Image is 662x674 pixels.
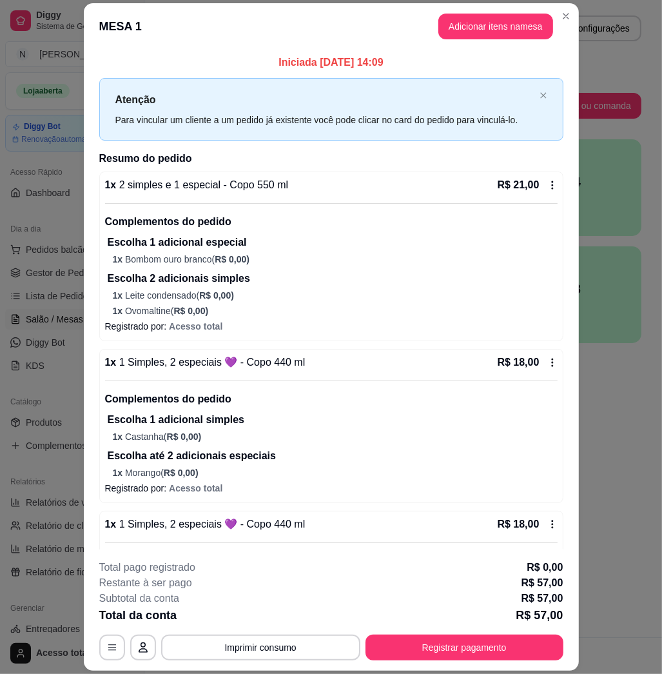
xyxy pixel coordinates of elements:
[173,306,208,316] span: R$ 0,00 )
[116,179,288,190] span: 2 simples e 1 especial - Copo 550 ml
[113,468,125,478] span: 1 x
[199,290,234,301] span: R$ 0,00 )
[108,412,558,428] p: Escolha 1 adicional simples
[527,560,563,575] p: R$ 0,00
[113,253,558,266] p: Bombom ouro branco (
[115,92,534,108] p: Atenção
[169,483,222,493] span: Acesso total
[113,466,558,479] p: Morango (
[113,430,558,443] p: Castanha (
[84,3,579,50] header: MESA 1
[105,355,306,370] p: 1 x
[521,575,563,591] p: R$ 57,00
[113,431,125,442] span: 1 x
[498,355,540,370] p: R$ 18,00
[108,271,558,286] p: Escolha 2 adicionais simples
[99,55,563,70] p: Iniciada [DATE] 14:09
[540,92,547,100] button: close
[164,468,199,478] span: R$ 0,00 )
[169,321,222,332] span: Acesso total
[105,517,306,532] p: 1 x
[99,575,192,591] p: Restante à ser pago
[540,92,547,99] span: close
[108,235,558,250] p: Escolha 1 adicional especial
[99,560,195,575] p: Total pago registrado
[99,591,180,606] p: Subtotal da conta
[161,635,360,660] button: Imprimir consumo
[105,177,289,193] p: 1 x
[438,14,553,39] button: Adicionar itens namesa
[521,591,563,606] p: R$ 57,00
[516,606,563,624] p: R$ 57,00
[99,151,563,166] h2: Resumo do pedido
[113,304,558,317] p: Ovomaltine (
[99,606,177,624] p: Total da conta
[105,320,558,333] p: Registrado por:
[105,392,558,407] p: Complementos do pedido
[115,113,534,127] div: Para vincular um cliente a um pedido já existente você pode clicar no card do pedido para vinculá...
[215,254,249,264] span: R$ 0,00 )
[105,214,558,230] p: Complementos do pedido
[556,6,576,26] button: Close
[105,482,558,495] p: Registrado por:
[116,519,305,530] span: 1 Simples, 2 especiais 💜 - Copo 440 ml
[113,306,125,316] span: 1 x
[113,290,125,301] span: 1 x
[116,357,305,368] span: 1 Simples, 2 especiais 💜 - Copo 440 ml
[108,448,558,464] p: Escolha até 2 adicionais especiais
[167,431,202,442] span: R$ 0,00 )
[365,635,563,660] button: Registrar pagamento
[113,289,558,302] p: Leite condensado (
[498,177,540,193] p: R$ 21,00
[113,254,125,264] span: 1 x
[498,517,540,532] p: R$ 18,00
